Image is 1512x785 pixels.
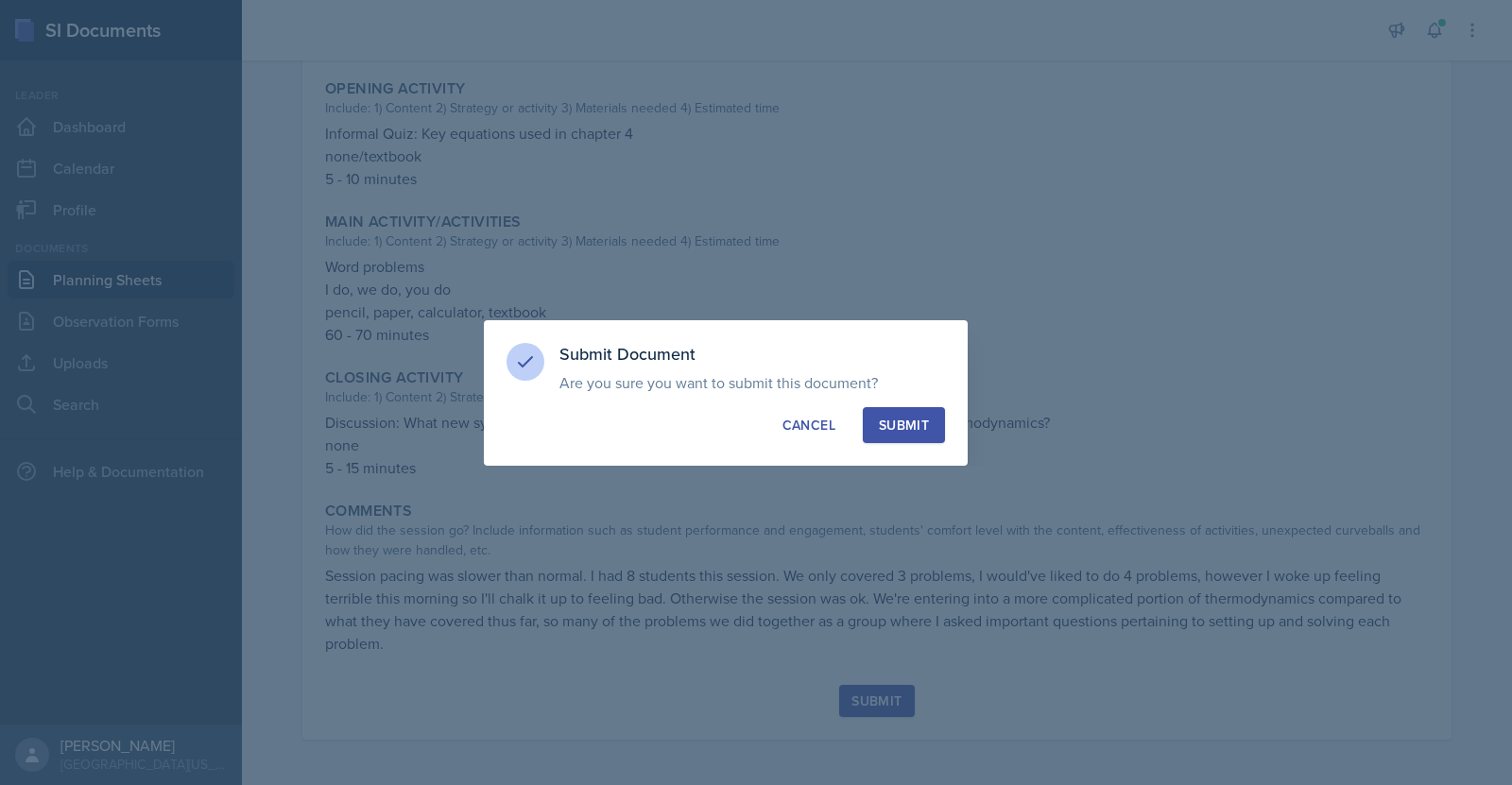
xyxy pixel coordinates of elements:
[879,416,929,435] div: Submit
[863,407,945,443] button: Submit
[559,373,945,392] p: Are you sure you want to submit this document?
[766,407,851,443] button: Cancel
[782,416,835,435] div: Cancel
[559,343,945,366] h3: Submit Document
